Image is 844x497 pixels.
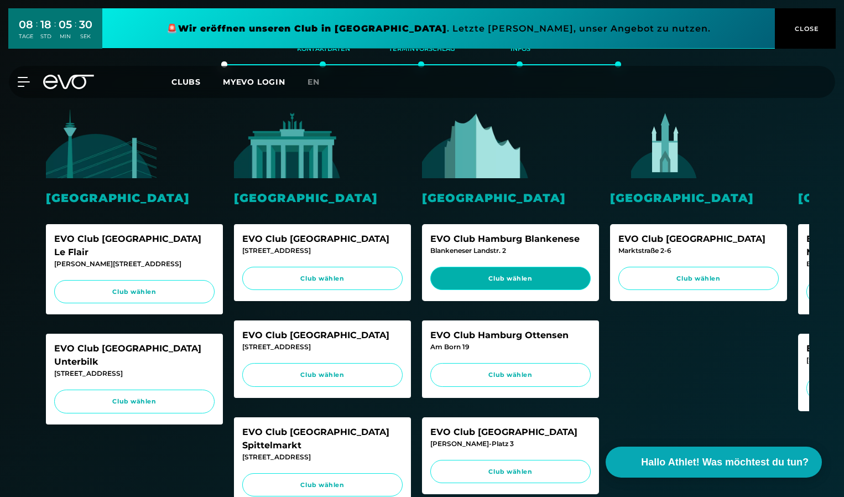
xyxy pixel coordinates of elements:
[79,33,92,40] div: SEK
[618,246,779,256] div: Marktstraße 2-6
[171,77,201,87] span: Clubs
[253,370,392,380] span: Club wählen
[59,33,72,40] div: MIN
[629,274,768,283] span: Club wählen
[441,467,580,477] span: Club wählen
[65,287,204,297] span: Club wählen
[54,390,215,413] a: Club wählen
[242,363,403,387] a: Club wählen
[430,246,591,256] div: Blankeneser Landstr. 2
[19,33,33,40] div: TAGE
[618,267,779,291] a: Club wählen
[234,109,345,178] img: evofitness
[618,232,779,246] div: EVO Club [GEOGRAPHIC_DATA]
[46,109,157,178] img: evofitness
[308,77,320,87] span: en
[422,189,599,206] div: [GEOGRAPHIC_DATA]
[430,363,591,387] a: Club wählen
[54,232,215,259] div: EVO Club [GEOGRAPHIC_DATA] Le Flair
[54,342,215,369] div: EVO Club [GEOGRAPHIC_DATA] Unterbilk
[430,342,591,352] div: Am Born 19
[308,76,333,89] a: en
[40,17,51,33] div: 18
[75,18,76,47] div: :
[54,280,215,304] a: Club wählen
[430,232,591,246] div: EVO Club Hamburg Blankenese
[59,17,72,33] div: 05
[441,370,580,380] span: Club wählen
[430,460,591,484] a: Club wählen
[234,189,411,206] div: [GEOGRAPHIC_DATA]
[775,8,836,49] button: CLOSE
[36,18,38,47] div: :
[430,426,591,439] div: EVO Club [GEOGRAPHIC_DATA]
[19,17,33,33] div: 08
[79,17,92,33] div: 30
[430,329,591,342] div: EVO Club Hamburg Ottensen
[242,267,403,291] a: Club wählen
[242,342,403,352] div: [STREET_ADDRESS]
[242,473,403,497] a: Club wählen
[242,246,403,256] div: [STREET_ADDRESS]
[242,232,403,246] div: EVO Club [GEOGRAPHIC_DATA]
[422,109,533,178] img: evofitness
[54,259,215,269] div: [PERSON_NAME][STREET_ADDRESS]
[253,274,392,283] span: Club wählen
[54,369,215,379] div: [STREET_ADDRESS]
[792,24,819,34] span: CLOSE
[242,452,403,462] div: [STREET_ADDRESS]
[46,189,223,206] div: [GEOGRAPHIC_DATA]
[242,329,403,342] div: EVO Club [GEOGRAPHIC_DATA]
[441,274,580,283] span: Club wählen
[641,455,809,470] span: Hallo Athlet! Was möchtest du tun?
[40,33,51,40] div: STD
[223,77,285,87] a: MYEVO LOGIN
[171,76,223,87] a: Clubs
[430,267,591,291] a: Club wählen
[253,480,392,490] span: Club wählen
[606,447,822,478] button: Hallo Athlet! Was möchtest du tun?
[430,439,591,449] div: [PERSON_NAME]-Platz 3
[610,109,721,178] img: evofitness
[610,189,787,206] div: [GEOGRAPHIC_DATA]
[242,426,403,452] div: EVO Club [GEOGRAPHIC_DATA] Spittelmarkt
[54,18,56,47] div: :
[65,397,204,406] span: Club wählen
